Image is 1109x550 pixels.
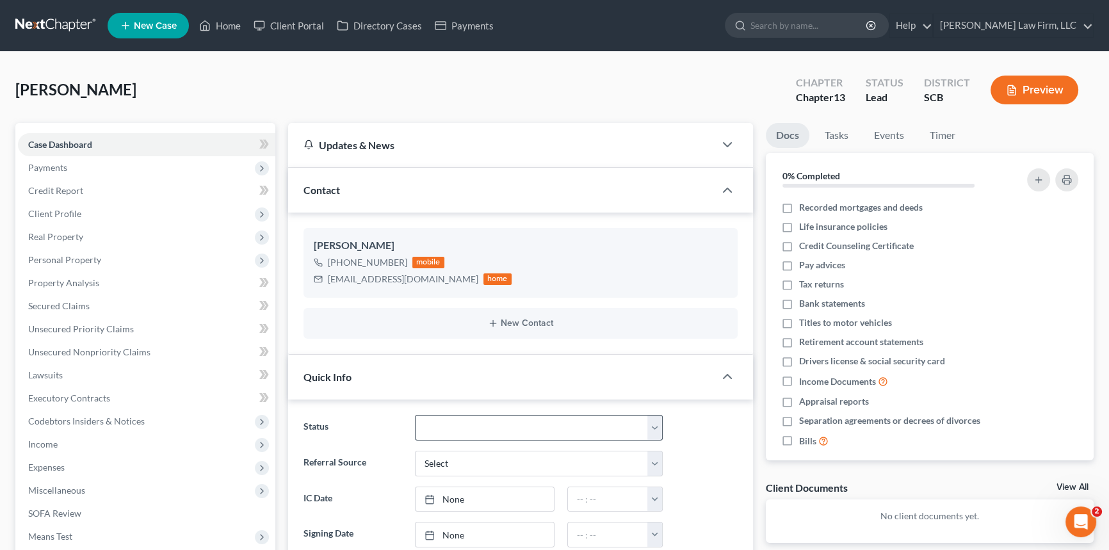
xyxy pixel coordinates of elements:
div: Client Documents [766,481,848,494]
span: Tax returns [799,278,844,291]
input: -- : -- [568,522,649,547]
label: Signing Date [297,522,409,547]
span: Client Profile [28,208,81,219]
a: Home [193,14,247,37]
a: Unsecured Priority Claims [18,318,275,341]
div: [PERSON_NAME] [314,238,727,254]
a: View All [1056,483,1089,492]
span: Real Property [28,231,83,242]
a: Payments [428,14,500,37]
span: Retirement account statements [799,336,923,348]
span: Pay advices [799,259,845,271]
a: [PERSON_NAME] Law Firm, LLC [934,14,1093,37]
a: SOFA Review [18,502,275,525]
a: Events [864,123,914,148]
span: New Case [134,21,177,31]
a: Lawsuits [18,364,275,387]
span: Credit Report [28,185,83,196]
span: Personal Property [28,254,101,265]
strong: 0% Completed [782,170,840,181]
span: Unsecured Nonpriority Claims [28,346,150,357]
span: Miscellaneous [28,485,85,496]
div: Lead [866,90,903,105]
span: Income Documents [799,375,876,388]
a: Credit Report [18,179,275,202]
span: Bank statements [799,297,865,310]
span: Executory Contracts [28,392,110,403]
a: Timer [919,123,966,148]
span: Credit Counseling Certificate [799,239,914,252]
span: Drivers license & social security card [799,355,945,368]
span: Quick Info [304,371,352,383]
input: -- : -- [568,487,649,512]
a: Executory Contracts [18,387,275,410]
span: Expenses [28,462,65,473]
span: Bills [799,435,816,448]
a: Directory Cases [330,14,428,37]
div: [PHONE_NUMBER] [328,256,407,269]
a: Docs [766,123,809,148]
div: Status [866,76,903,90]
label: Status [297,415,409,441]
button: New Contact [314,318,727,328]
label: Referral Source [297,451,409,476]
div: District [924,76,970,90]
div: Chapter [796,90,845,105]
span: Means Test [28,531,72,542]
button: Preview [991,76,1078,104]
a: None [416,522,553,547]
span: Recorded mortgages and deeds [799,201,923,214]
span: [PERSON_NAME] [15,80,136,99]
iframe: Intercom live chat [1065,506,1096,537]
span: Life insurance policies [799,220,887,233]
input: Search by name... [750,13,868,37]
a: Case Dashboard [18,133,275,156]
a: Help [889,14,932,37]
span: Codebtors Insiders & Notices [28,416,145,426]
label: IC Date [297,487,409,512]
a: Tasks [814,123,859,148]
span: SOFA Review [28,508,81,519]
div: home [483,273,512,285]
a: None [416,487,553,512]
div: Updates & News [304,138,699,152]
div: SCB [924,90,970,105]
span: Separation agreements or decrees of divorces [799,414,980,427]
span: Payments [28,162,67,173]
a: Client Portal [247,14,330,37]
span: Property Analysis [28,277,99,288]
span: Unsecured Priority Claims [28,323,134,334]
span: Case Dashboard [28,139,92,150]
span: Lawsuits [28,369,63,380]
span: Income [28,439,58,449]
p: No client documents yet. [776,510,1084,522]
span: 13 [834,91,845,103]
a: Unsecured Nonpriority Claims [18,341,275,364]
a: Property Analysis [18,271,275,295]
span: Appraisal reports [799,395,869,408]
div: mobile [412,257,444,268]
div: [EMAIL_ADDRESS][DOMAIN_NAME] [328,273,478,286]
div: Chapter [796,76,845,90]
span: 2 [1092,506,1102,517]
span: Contact [304,184,340,196]
span: Titles to motor vehicles [799,316,892,329]
a: Secured Claims [18,295,275,318]
span: Secured Claims [28,300,90,311]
